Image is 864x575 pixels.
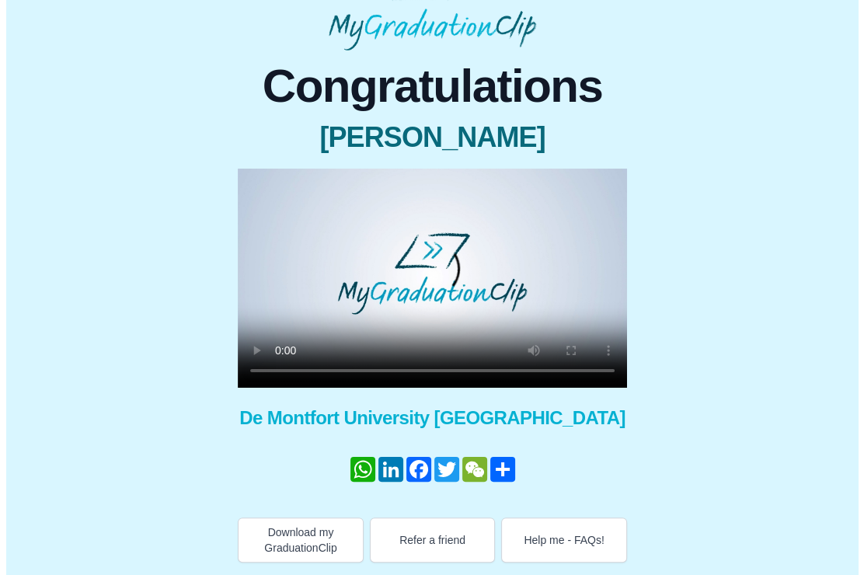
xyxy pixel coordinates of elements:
[232,517,357,563] button: Download my GraduationClip
[364,517,489,563] button: Refer a friend
[371,457,399,482] a: LinkedIn
[399,457,427,482] a: Facebook
[232,122,621,153] span: [PERSON_NAME]
[343,457,371,482] a: WhatsApp
[232,406,621,430] span: De Montfort University [GEOGRAPHIC_DATA]
[232,63,621,110] span: Congratulations
[495,517,621,563] button: Help me - FAQs!
[455,457,483,482] a: WeChat
[483,457,510,482] a: Share
[427,457,455,482] a: Twitter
